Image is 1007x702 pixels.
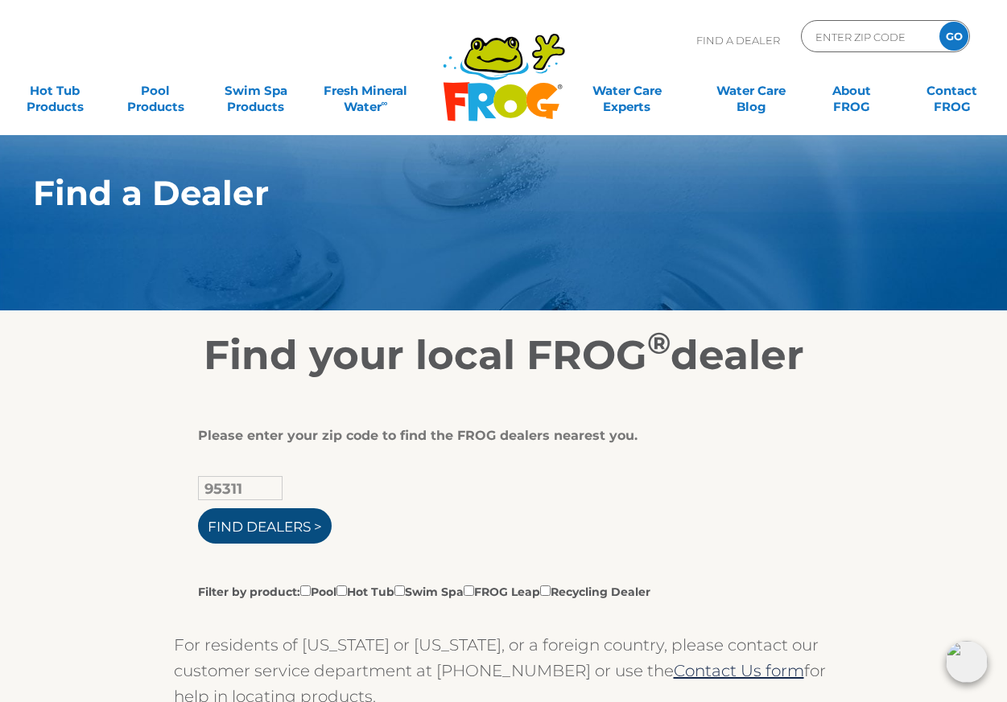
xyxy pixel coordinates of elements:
[913,75,991,107] a: ContactFROG
[696,20,780,60] p: Find A Dealer
[946,641,988,683] img: openIcon
[33,174,900,212] h1: Find a Dealer
[217,75,295,107] a: Swim SpaProducts
[563,75,690,107] a: Water CareExperts
[647,325,671,361] sup: ®
[382,97,388,109] sup: ∞
[814,25,922,48] input: Zip Code Form
[117,75,195,107] a: PoolProducts
[9,331,999,380] h2: Find your local FROG dealer
[712,75,790,107] a: Water CareBlog
[198,582,650,600] label: Filter by product: Pool Hot Tub Swim Spa FROG Leap Recycling Dealer
[198,428,798,444] div: Please enter your zip code to find the FROG dealers nearest you.
[674,661,804,680] a: Contact Us form
[300,585,311,596] input: Filter by product:PoolHot TubSwim SpaFROG LeapRecycling Dealer
[540,585,551,596] input: Filter by product:PoolHot TubSwim SpaFROG LeapRecycling Dealer
[939,22,968,51] input: GO
[464,585,474,596] input: Filter by product:PoolHot TubSwim SpaFROG LeapRecycling Dealer
[813,75,891,107] a: AboutFROG
[394,585,405,596] input: Filter by product:PoolHot TubSwim SpaFROG LeapRecycling Dealer
[16,75,94,107] a: Hot TubProducts
[198,508,332,544] input: Find Dealers >
[336,585,347,596] input: Filter by product:PoolHot TubSwim SpaFROG LeapRecycling Dealer
[317,75,415,107] a: Fresh MineralWater∞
